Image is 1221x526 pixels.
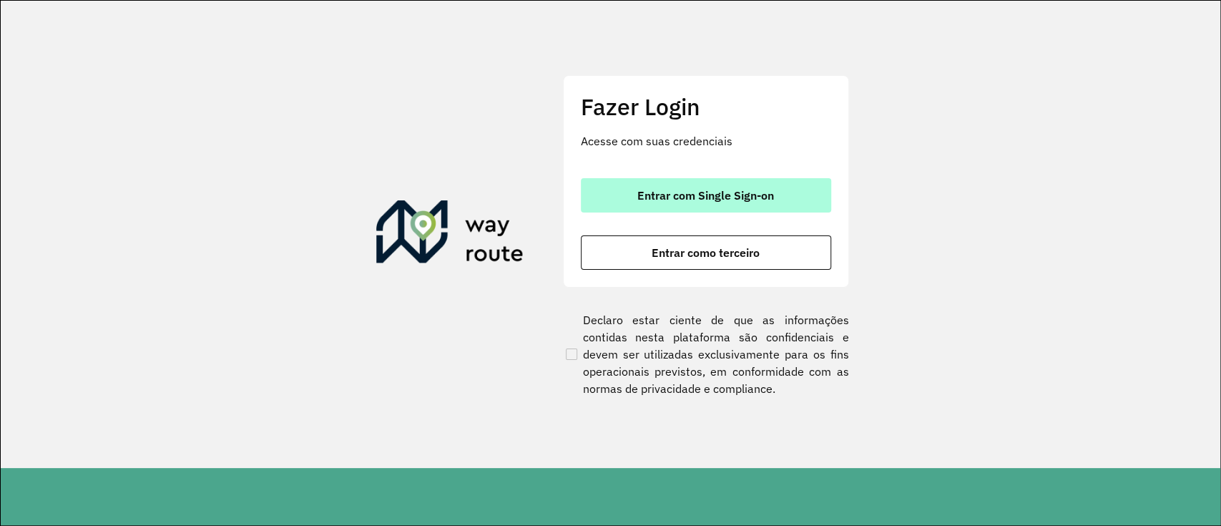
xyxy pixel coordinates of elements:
[581,132,831,150] p: Acesse com suas credenciais
[563,311,849,397] label: Declaro estar ciente de que as informações contidas nesta plataforma são confidenciais e devem se...
[581,178,831,213] button: button
[581,235,831,270] button: button
[652,247,760,258] span: Entrar como terceiro
[376,200,524,269] img: Roteirizador AmbevTech
[637,190,774,201] span: Entrar com Single Sign-on
[581,93,831,120] h2: Fazer Login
